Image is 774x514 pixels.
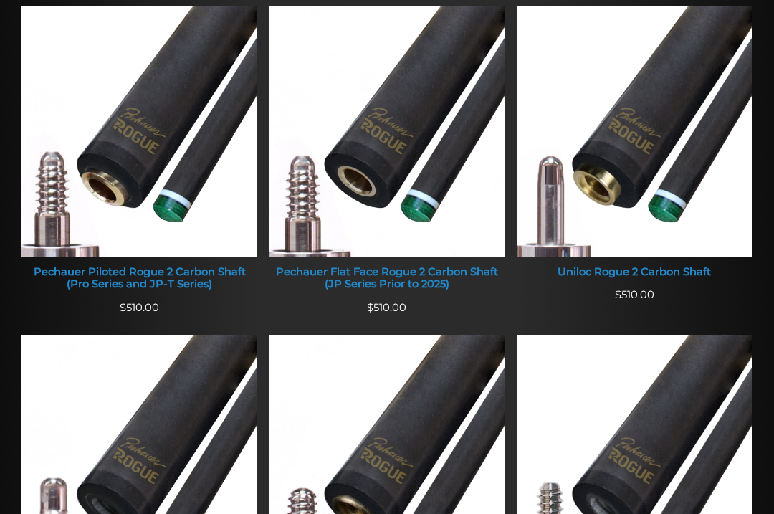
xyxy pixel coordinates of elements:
[367,302,406,315] span: 510.00
[21,6,257,300] a: Pechauer Piloted Rogue 2 Carbon Shaft (Pro Series and JP-T Series) Pechauer Piloted Rogue 2 Carbo...
[120,302,159,315] span: 510.00
[269,267,505,292] div: Pechauer Flat Face Rogue 2 Carbon Shaft (JP Series Prior to 2025)
[615,289,654,302] span: 510.00
[21,6,257,258] img: Pechauer Piloted Rogue 2 Carbon Shaft (Pro Series and JP-T Series)
[269,6,505,258] img: Pechauer Flat Face Rogue 2 Carbon Shaft (JP Series Prior to 2025)
[517,267,752,280] div: Uniloc Rogue 2 Carbon Shaft
[120,302,126,315] span: $
[517,6,752,287] a: Uniloc Rogue 2 Carbon Shaft Uniloc Rogue 2 Carbon Shaft
[615,289,621,302] span: $
[367,302,373,315] span: $
[269,6,505,300] a: Pechauer Flat Face Rogue 2 Carbon Shaft (JP Series Prior to 2025) Pechauer Flat Face Rogue 2 Carb...
[21,267,257,292] div: Pechauer Piloted Rogue 2 Carbon Shaft (Pro Series and JP-T Series)
[517,6,752,258] img: Uniloc Rogue 2 Carbon Shaft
